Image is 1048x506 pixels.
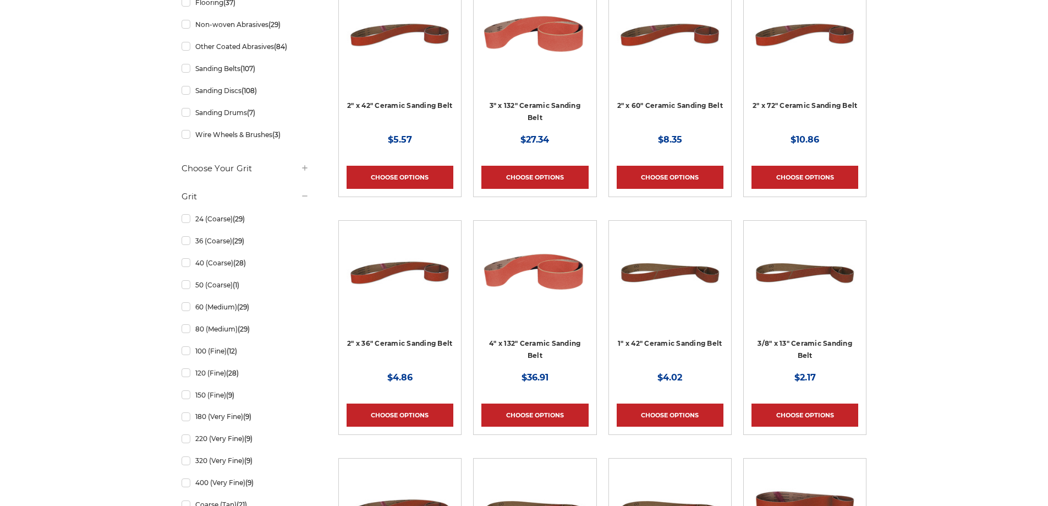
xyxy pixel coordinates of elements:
span: (12) [227,347,237,355]
span: (29) [268,20,281,29]
a: Wire Wheels & Brushes(3) [182,125,309,144]
span: $10.86 [791,134,819,145]
a: 400 (Very Fine)(9) [182,473,309,492]
span: $27.34 [520,134,549,145]
span: $4.02 [657,372,682,383]
a: 50 (Coarse)(1) [182,275,309,295]
img: 1" x 42" Ceramic Belt [617,228,723,317]
span: $36.91 [522,372,548,383]
h5: Grit [182,190,309,203]
a: Choose Options [481,404,588,427]
img: 4" x 132" Ceramic Sanding Belt [481,228,588,317]
a: Sanding Drums(7) [182,103,309,122]
span: (29) [238,325,250,333]
span: (9) [243,412,251,421]
a: 36 (Coarse)(29) [182,231,309,251]
span: $5.57 [388,134,412,145]
span: $2.17 [794,372,816,383]
span: (9) [244,434,253,443]
a: 4" x 132" Ceramic Sanding Belt [481,228,588,369]
span: (29) [233,215,245,223]
span: (107) [240,64,255,73]
h5: Choose Your Grit [182,162,309,175]
span: $8.35 [658,134,682,145]
span: (9) [226,391,234,399]
a: 3/8" x 13" Ceramic File Belt [751,228,858,369]
span: (9) [245,478,254,487]
span: (28) [226,369,239,377]
a: Sanding Belts(107) [182,59,309,78]
span: (108) [242,86,257,95]
a: Other Coated Abrasives(84) [182,37,309,56]
a: 220 (Very Fine)(9) [182,429,309,448]
a: 40 (Coarse)(28) [182,253,309,273]
a: Choose Options [617,404,723,427]
a: Choose Options [347,166,453,189]
a: 100 (Fine)(12) [182,341,309,361]
span: (9) [244,456,253,465]
a: 2" x 36" Ceramic Pipe Sanding Belt [347,228,453,369]
a: Choose Options [481,166,588,189]
a: 180 (Very Fine)(9) [182,407,309,426]
a: Sanding Discs(108) [182,81,309,100]
a: 24 (Coarse)(29) [182,209,309,228]
a: 1" x 42" Ceramic Belt [617,228,723,369]
a: 80 (Medium)(29) [182,319,309,339]
a: Choose Options [751,166,858,189]
a: Non-woven Abrasives(29) [182,15,309,34]
span: (7) [247,108,255,117]
span: (28) [233,259,246,267]
a: Choose Options [617,166,723,189]
span: (1) [233,281,239,289]
a: 150 (Fine)(9) [182,385,309,405]
span: $4.86 [387,372,413,383]
a: 120 (Fine)(28) [182,363,309,383]
span: (84) [274,42,287,51]
a: Choose Options [751,404,858,427]
span: (3) [272,130,281,139]
span: (29) [232,237,244,245]
a: Choose Options [347,404,453,427]
img: 2" x 36" Ceramic Pipe Sanding Belt [347,228,453,317]
img: 3/8" x 13" Ceramic File Belt [751,228,858,317]
a: 60 (Medium)(29) [182,297,309,317]
span: (29) [237,303,249,311]
a: 320 (Very Fine)(9) [182,451,309,470]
